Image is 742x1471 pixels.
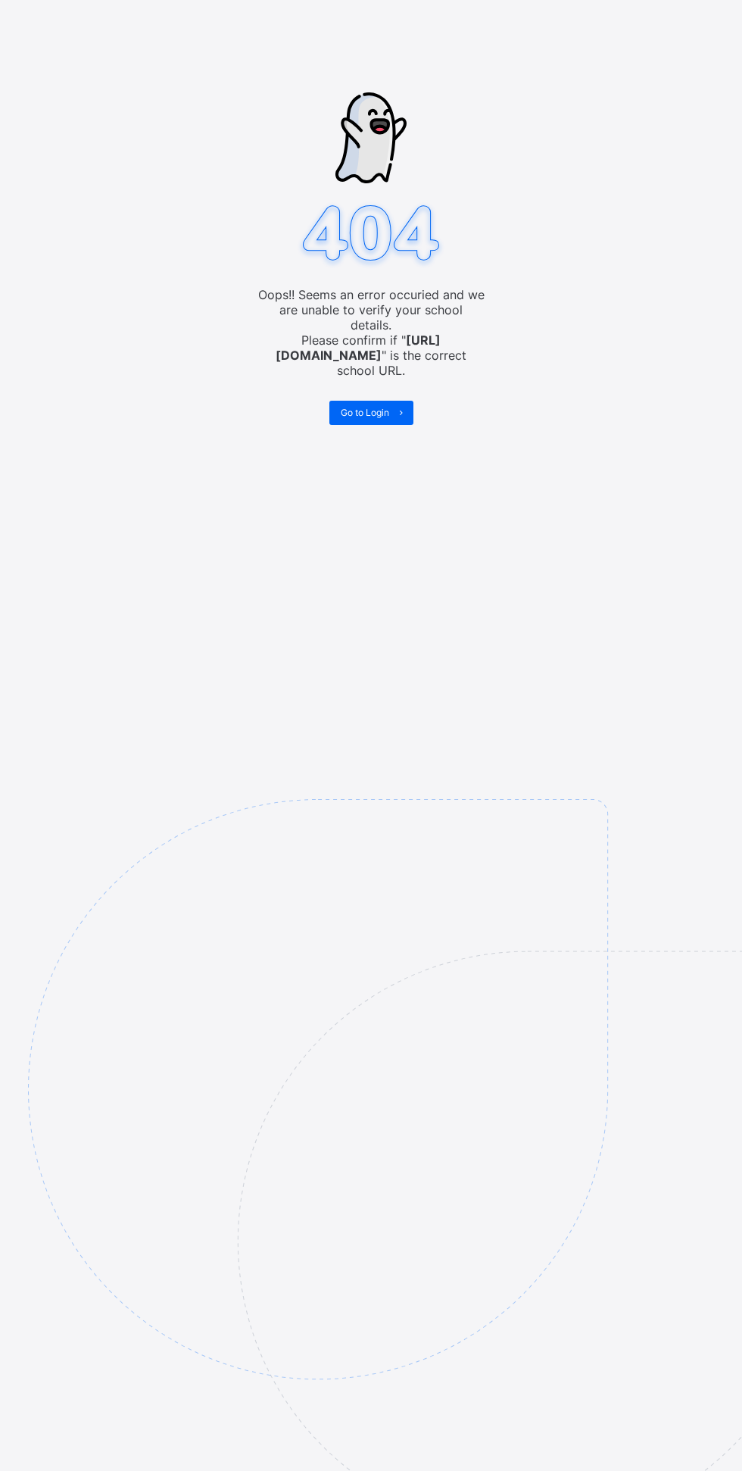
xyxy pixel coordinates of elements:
span: Go to Login [341,407,389,418]
b: [URL][DOMAIN_NAME] [276,333,441,363]
img: 404.8bbb34c871c4712298a25e20c4dc75c7.svg [296,201,446,270]
img: ghost-strokes.05e252ede52c2f8dbc99f45d5e1f5e9f.svg [335,92,407,183]
span: Oops!! Seems an error occuried and we are unable to verify your school details. [257,287,485,333]
span: Please confirm if " " is the correct school URL. [257,333,485,378]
